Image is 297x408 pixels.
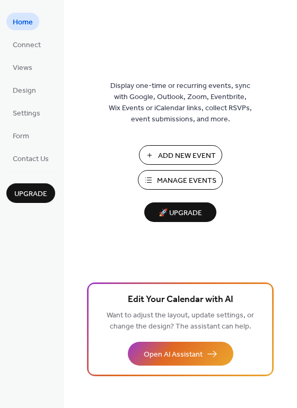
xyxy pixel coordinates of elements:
[6,104,47,121] a: Settings
[14,189,47,200] span: Upgrade
[13,40,41,51] span: Connect
[138,170,223,190] button: Manage Events
[6,58,39,76] a: Views
[13,108,40,119] span: Settings
[6,13,39,30] a: Home
[144,349,203,360] span: Open AI Assistant
[128,292,233,307] span: Edit Your Calendar with AI
[13,63,32,74] span: Views
[157,175,216,187] span: Manage Events
[6,81,42,99] a: Design
[6,36,47,53] a: Connect
[139,145,222,165] button: Add New Event
[6,183,55,203] button: Upgrade
[6,149,55,167] a: Contact Us
[13,154,49,165] span: Contact Us
[158,150,216,162] span: Add New Event
[128,342,233,366] button: Open AI Assistant
[107,308,254,334] span: Want to adjust the layout, update settings, or change the design? The assistant can help.
[13,17,33,28] span: Home
[6,127,36,144] a: Form
[13,131,29,142] span: Form
[13,85,36,96] span: Design
[109,81,252,125] span: Display one-time or recurring events, sync with Google, Outlook, Zoom, Eventbrite, Wix Events or ...
[144,202,216,222] button: 🚀 Upgrade
[151,206,210,220] span: 🚀 Upgrade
